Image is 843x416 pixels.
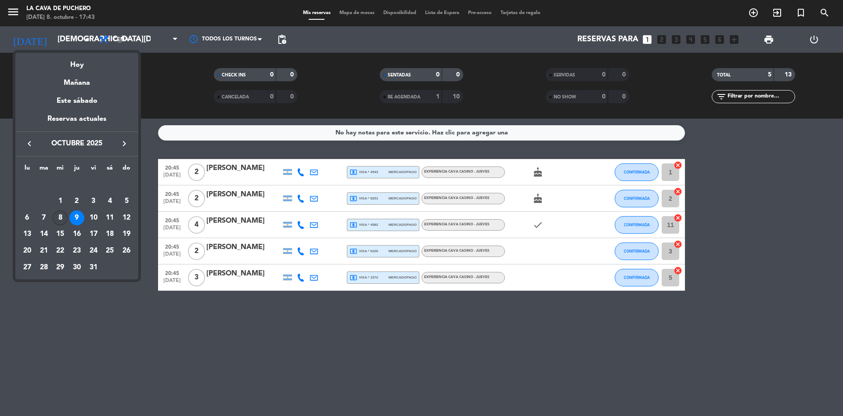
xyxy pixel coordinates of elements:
div: 23 [69,243,84,258]
td: 23 de octubre de 2025 [68,242,85,259]
div: Este sábado [15,89,138,113]
th: sábado [102,163,119,177]
td: 4 de octubre de 2025 [102,193,119,210]
div: 11 [102,210,117,225]
th: viernes [85,163,102,177]
div: 31 [86,260,101,275]
td: 18 de octubre de 2025 [102,226,119,242]
td: 19 de octubre de 2025 [118,226,135,242]
td: 9 de octubre de 2025 [68,210,85,226]
td: OCT. [19,176,135,193]
div: 9 [69,210,84,225]
div: 15 [53,227,68,242]
div: 21 [36,243,51,258]
td: 13 de octubre de 2025 [19,226,36,242]
td: 16 de octubre de 2025 [68,226,85,242]
td: 28 de octubre de 2025 [36,259,52,276]
div: Reservas actuales [15,113,138,131]
td: 15 de octubre de 2025 [52,226,68,242]
td: 24 de octubre de 2025 [85,242,102,259]
div: 27 [20,260,35,275]
div: 16 [69,227,84,242]
div: 8 [53,210,68,225]
div: 18 [102,227,117,242]
div: 30 [69,260,84,275]
th: domingo [118,163,135,177]
td: 17 de octubre de 2025 [85,226,102,242]
td: 5 de octubre de 2025 [118,193,135,210]
div: 2 [69,194,84,209]
td: 1 de octubre de 2025 [52,193,68,210]
td: 22 de octubre de 2025 [52,242,68,259]
div: 26 [119,243,134,258]
td: 14 de octubre de 2025 [36,226,52,242]
div: 7 [36,210,51,225]
td: 20 de octubre de 2025 [19,242,36,259]
span: octubre 2025 [37,138,116,149]
div: 28 [36,260,51,275]
div: 25 [102,243,117,258]
td: 26 de octubre de 2025 [118,242,135,259]
td: 27 de octubre de 2025 [19,259,36,276]
td: 12 de octubre de 2025 [118,210,135,226]
button: keyboard_arrow_left [22,138,37,149]
button: keyboard_arrow_right [116,138,132,149]
div: 10 [86,210,101,225]
td: 3 de octubre de 2025 [85,193,102,210]
th: martes [36,163,52,177]
div: 12 [119,210,134,225]
div: Mañana [15,71,138,89]
td: 30 de octubre de 2025 [68,259,85,276]
div: 1 [53,194,68,209]
i: keyboard_arrow_right [119,138,130,149]
div: 3 [86,194,101,209]
td: 21 de octubre de 2025 [36,242,52,259]
td: 10 de octubre de 2025 [85,210,102,226]
th: jueves [68,163,85,177]
td: 11 de octubre de 2025 [102,210,119,226]
div: 29 [53,260,68,275]
th: miércoles [52,163,68,177]
div: 14 [36,227,51,242]
div: 17 [86,227,101,242]
td: 31 de octubre de 2025 [85,259,102,276]
td: 6 de octubre de 2025 [19,210,36,226]
i: keyboard_arrow_left [24,138,35,149]
div: Hoy [15,53,138,71]
td: 25 de octubre de 2025 [102,242,119,259]
td: 8 de octubre de 2025 [52,210,68,226]
div: 6 [20,210,35,225]
td: 29 de octubre de 2025 [52,259,68,276]
th: lunes [19,163,36,177]
div: 24 [86,243,101,258]
div: 13 [20,227,35,242]
td: 7 de octubre de 2025 [36,210,52,226]
div: 19 [119,227,134,242]
div: 22 [53,243,68,258]
td: 2 de octubre de 2025 [68,193,85,210]
div: 5 [119,194,134,209]
div: 4 [102,194,117,209]
div: 20 [20,243,35,258]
